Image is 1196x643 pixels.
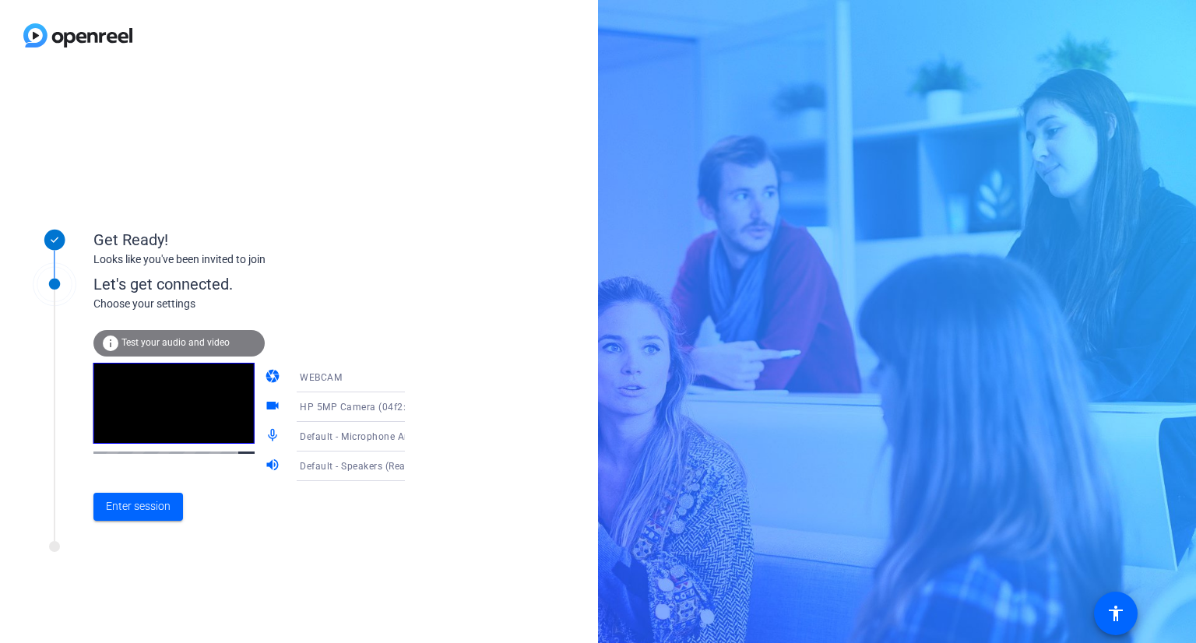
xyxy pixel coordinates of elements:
[265,457,283,476] mat-icon: volume_up
[93,272,437,296] div: Let's get connected.
[265,398,283,416] mat-icon: videocam
[300,459,468,472] span: Default - Speakers (Realtek(R) Audio)
[93,296,437,312] div: Choose your settings
[93,493,183,521] button: Enter session
[93,228,405,251] div: Get Ready!
[300,372,342,383] span: WEBCAM
[93,251,405,268] div: Looks like you've been invited to join
[265,427,283,446] mat-icon: mic_none
[106,498,171,515] span: Enter session
[101,334,120,353] mat-icon: info
[300,430,686,442] span: Default - Microphone Array (Intel® Smart Sound Technology for Digital Microphones)
[121,337,230,348] span: Test your audio and video
[265,368,283,387] mat-icon: camera
[300,400,433,413] span: HP 5MP Camera (04f2:b738)
[1106,604,1125,623] mat-icon: accessibility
